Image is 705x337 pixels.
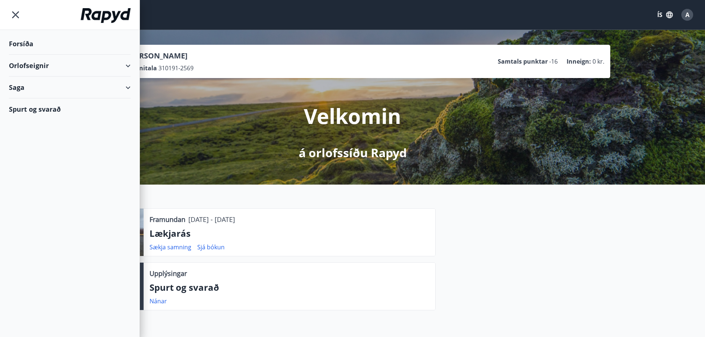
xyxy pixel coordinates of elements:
[158,64,194,72] span: 310191-2569
[150,269,187,278] p: Upplýsingar
[197,243,225,251] a: Sjá bókun
[653,8,677,21] button: ÍS
[150,227,429,240] p: Lækjarás
[567,57,591,65] p: Inneign :
[150,281,429,294] p: Spurt og svarað
[128,51,194,61] p: [PERSON_NAME]
[592,57,604,65] span: 0 kr.
[549,57,558,65] span: -16
[678,6,696,24] button: A
[150,297,167,305] a: Nánar
[685,11,689,19] span: A
[9,33,131,55] div: Forsíða
[9,77,131,98] div: Saga
[9,98,131,120] div: Spurt og svarað
[150,215,185,224] p: Framundan
[9,8,22,21] button: menu
[128,64,157,72] p: Kennitala
[9,55,131,77] div: Orlofseignir
[188,215,235,224] p: [DATE] - [DATE]
[498,57,548,65] p: Samtals punktar
[150,243,191,251] a: Sækja samning
[304,102,401,130] p: Velkomin
[299,145,407,161] p: á orlofssíðu Rapyd
[81,8,131,23] img: union_logo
